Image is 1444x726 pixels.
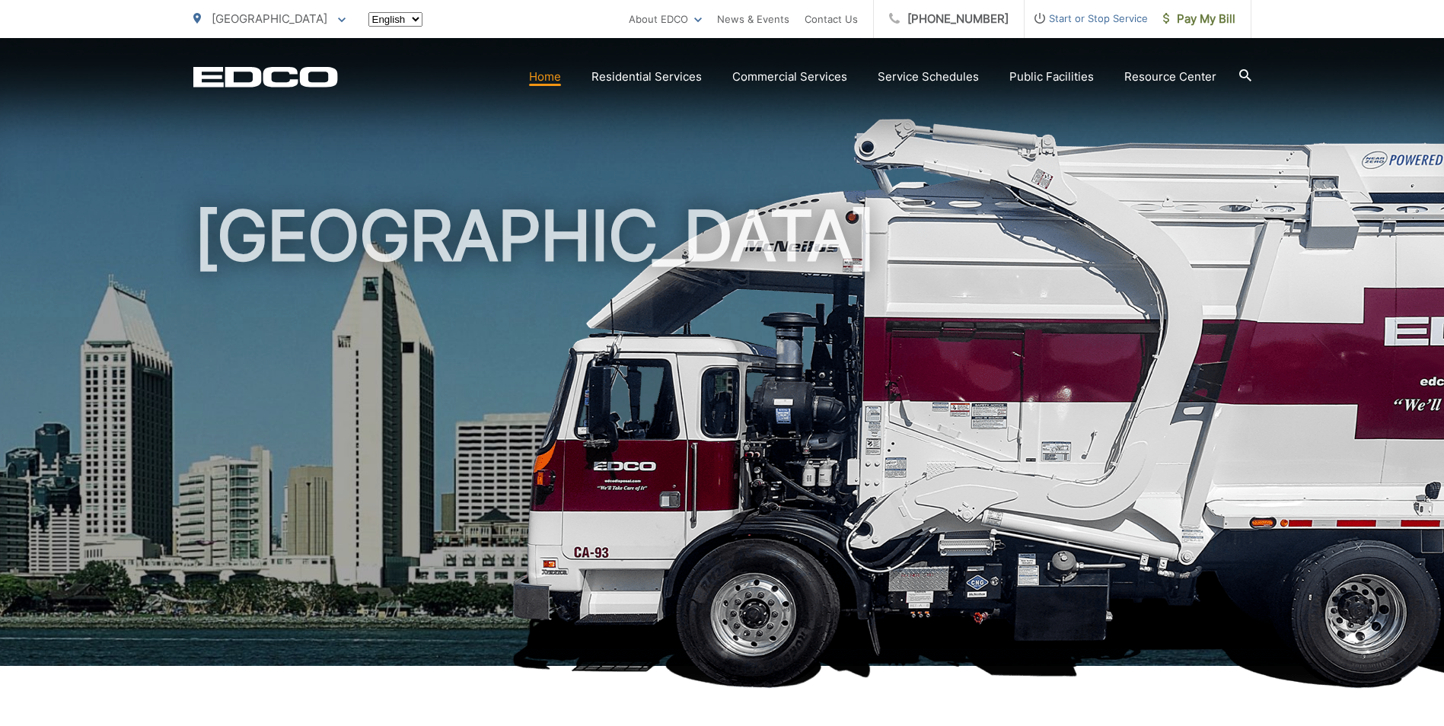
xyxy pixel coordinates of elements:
[717,10,789,28] a: News & Events
[805,10,858,28] a: Contact Us
[1124,68,1216,86] a: Resource Center
[878,68,979,86] a: Service Schedules
[529,68,561,86] a: Home
[193,66,338,88] a: EDCD logo. Return to the homepage.
[732,68,847,86] a: Commercial Services
[193,198,1251,680] h1: [GEOGRAPHIC_DATA]
[591,68,702,86] a: Residential Services
[629,10,702,28] a: About EDCO
[1009,68,1094,86] a: Public Facilities
[212,11,327,26] span: [GEOGRAPHIC_DATA]
[1163,10,1235,28] span: Pay My Bill
[368,12,422,27] select: Select a language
